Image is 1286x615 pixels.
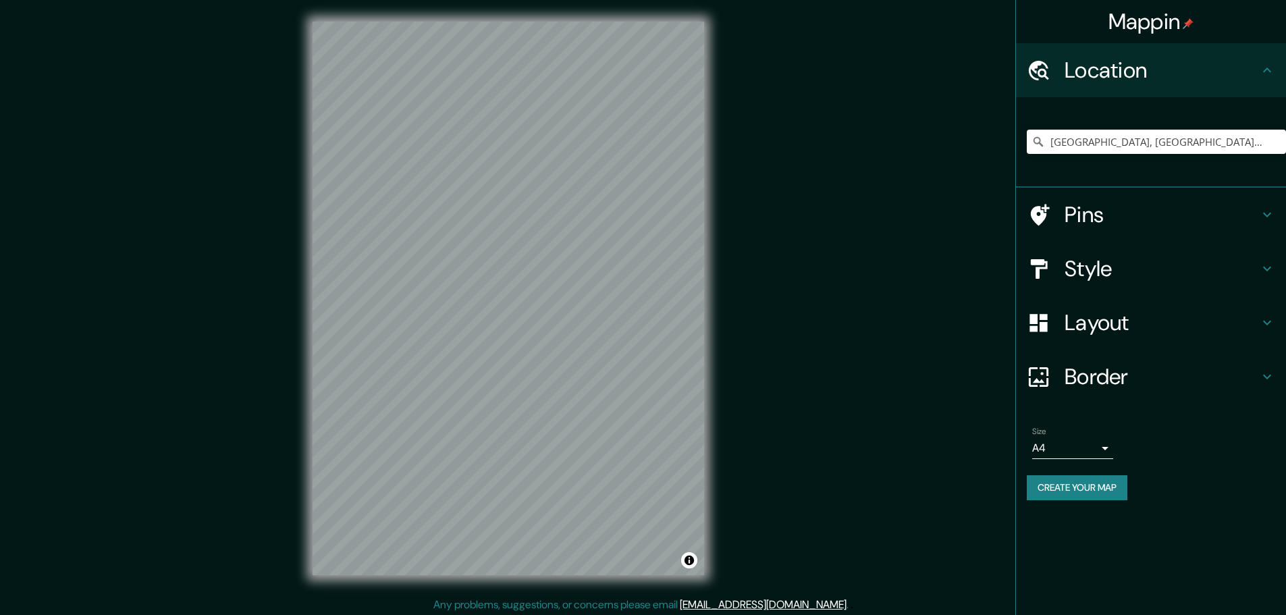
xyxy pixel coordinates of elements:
[1065,363,1259,390] h4: Border
[1016,188,1286,242] div: Pins
[1016,296,1286,350] div: Layout
[1108,8,1194,35] h4: Mappin
[1016,350,1286,404] div: Border
[313,22,704,575] canvas: Map
[1065,309,1259,336] h4: Layout
[1183,18,1194,29] img: pin-icon.png
[681,552,697,568] button: Toggle attribution
[1027,475,1127,500] button: Create your map
[1065,57,1259,84] h4: Location
[1016,43,1286,97] div: Location
[680,597,847,612] a: [EMAIL_ADDRESS][DOMAIN_NAME]
[851,597,853,613] div: .
[849,597,851,613] div: .
[1027,130,1286,154] input: Pick your city or area
[1016,242,1286,296] div: Style
[1166,562,1271,600] iframe: Help widget launcher
[1065,255,1259,282] h4: Style
[433,597,849,613] p: Any problems, suggestions, or concerns please email .
[1032,437,1113,459] div: A4
[1065,201,1259,228] h4: Pins
[1032,426,1046,437] label: Size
